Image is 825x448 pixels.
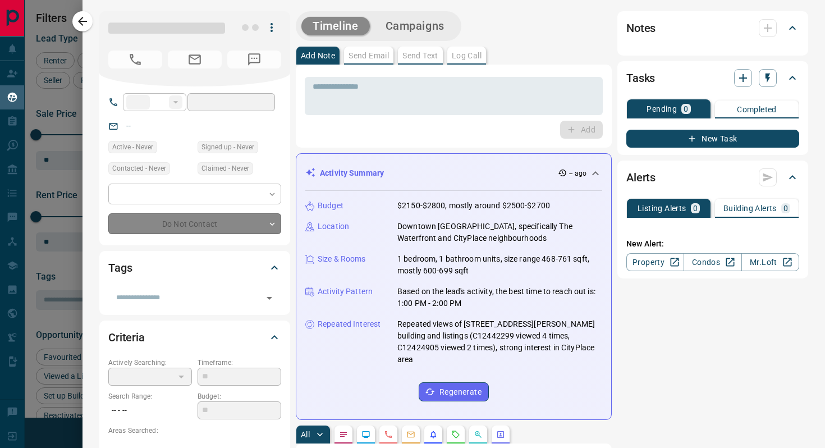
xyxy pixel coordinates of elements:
[320,167,384,179] p: Activity Summary
[318,221,349,232] p: Location
[108,426,281,436] p: Areas Searched:
[684,105,688,113] p: 0
[318,253,366,265] p: Size & Rooms
[168,51,222,68] span: No Email
[626,69,655,87] h2: Tasks
[108,391,192,401] p: Search Range:
[723,204,777,212] p: Building Alerts
[626,168,656,186] h2: Alerts
[626,65,799,92] div: Tasks
[108,51,162,68] span: No Number
[626,130,799,148] button: New Task
[397,221,602,244] p: Downtown [GEOGRAPHIC_DATA], specifically The Waterfront and CityPlace neighbourhoods
[374,17,456,35] button: Campaigns
[384,430,393,439] svg: Calls
[429,430,438,439] svg: Listing Alerts
[474,430,483,439] svg: Opportunities
[419,382,489,401] button: Regenerate
[108,254,281,281] div: Tags
[626,15,799,42] div: Notes
[301,431,310,438] p: All
[693,204,698,212] p: 0
[496,430,505,439] svg: Agent Actions
[318,200,343,212] p: Budget
[626,164,799,191] div: Alerts
[737,106,777,113] p: Completed
[112,141,153,153] span: Active - Never
[108,401,192,420] p: -- - --
[783,204,788,212] p: 0
[201,141,254,153] span: Signed up - Never
[112,163,166,174] span: Contacted - Never
[638,204,686,212] p: Listing Alerts
[108,259,132,277] h2: Tags
[301,17,370,35] button: Timeline
[108,358,192,368] p: Actively Searching:
[227,51,281,68] span: No Number
[339,430,348,439] svg: Notes
[262,290,277,306] button: Open
[198,358,281,368] p: Timeframe:
[108,328,145,346] h2: Criteria
[647,105,677,113] p: Pending
[406,430,415,439] svg: Emails
[569,168,586,179] p: -- ago
[397,253,602,277] p: 1 bedroom, 1 bathroom units, size range 468-761 sqft, mostly 600-699 sqft
[126,121,131,130] a: --
[318,318,381,330] p: Repeated Interest
[318,286,373,298] p: Activity Pattern
[201,163,249,174] span: Claimed - Never
[397,318,602,365] p: Repeated views of [STREET_ADDRESS][PERSON_NAME] building and listings (C12442299 viewed 4 times, ...
[198,391,281,401] p: Budget:
[626,19,656,37] h2: Notes
[108,324,281,351] div: Criteria
[305,163,602,184] div: Activity Summary-- ago
[301,52,335,60] p: Add Note
[108,213,281,234] div: Do Not Contact
[451,430,460,439] svg: Requests
[397,200,550,212] p: $2150-$2800, mostly around $2500-$2700
[684,253,741,271] a: Condos
[397,286,602,309] p: Based on the lead's activity, the best time to reach out is: 1:00 PM - 2:00 PM
[361,430,370,439] svg: Lead Browsing Activity
[626,253,684,271] a: Property
[626,238,799,250] p: New Alert:
[741,253,799,271] a: Mr.Loft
